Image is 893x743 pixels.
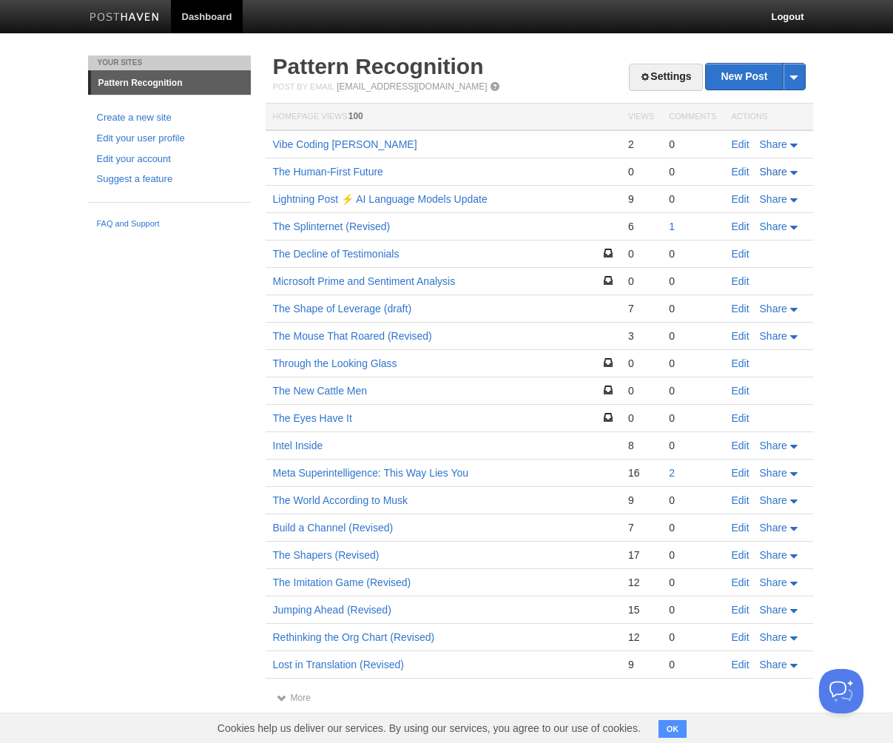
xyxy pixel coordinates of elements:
span: Share [760,138,787,150]
a: Edit [732,576,749,588]
a: Meta Superintelligence: This Way Lies You [273,467,469,479]
a: Edit [732,631,749,643]
a: Intel Inside [273,440,323,451]
th: Views [621,104,661,131]
div: 6 [628,220,654,233]
div: 0 [628,357,654,370]
a: The Splinternet (Revised) [273,221,391,232]
div: 0 [669,658,716,671]
span: 100 [348,111,363,121]
a: Lightning Post ⚡️ AI Language Models Update [273,193,488,205]
span: Share [760,576,787,588]
a: Settings [629,64,702,91]
a: Edit [732,357,749,369]
a: Edit [732,549,749,561]
div: 0 [669,576,716,589]
a: Pattern Recognition [91,71,251,95]
div: 0 [628,247,654,260]
div: 0 [669,329,716,343]
a: Edit [732,248,749,260]
a: Edit [732,522,749,534]
a: The Human-First Future [273,166,383,178]
a: The Decline of Testimonials [273,248,400,260]
span: Share [760,522,787,534]
a: More [277,693,311,703]
a: Edit [732,166,749,178]
span: Share [760,494,787,506]
a: Suggest a feature [97,172,242,187]
div: 0 [669,411,716,425]
a: Edit [732,494,749,506]
div: 7 [628,302,654,315]
div: 0 [628,165,654,178]
div: 15 [628,603,654,616]
span: Share [760,467,787,479]
a: Rethinking the Org Chart (Revised) [273,631,435,643]
div: 9 [628,494,654,507]
a: Edit [732,604,749,616]
span: Share [760,330,787,342]
span: Share [760,549,787,561]
div: 3 [628,329,654,343]
div: 0 [669,631,716,644]
a: Edit [732,467,749,479]
a: Microsoft Prime and Sentiment Analysis [273,275,456,287]
a: Edit [732,303,749,315]
a: Edit [732,659,749,670]
button: OK [658,720,687,738]
a: Pattern Recognition [273,54,484,78]
li: Your Sites [88,56,251,70]
a: New Post [706,64,804,90]
a: Vibe Coding [PERSON_NAME] [273,138,417,150]
div: 8 [628,439,654,452]
a: The World According to Musk [273,494,408,506]
a: The Eyes Have It [273,412,352,424]
div: 12 [628,576,654,589]
a: 2 [669,467,675,479]
th: Comments [661,104,724,131]
a: [EMAIL_ADDRESS][DOMAIN_NAME] [337,81,487,92]
span: Share [760,440,787,451]
a: Edit your user profile [97,131,242,147]
div: 0 [669,439,716,452]
a: Through the Looking Glass [273,357,397,369]
a: Jumping Ahead (Revised) [273,604,391,616]
div: 0 [669,302,716,315]
img: Posthaven-bar [90,13,160,24]
span: Share [760,166,787,178]
div: 0 [669,603,716,616]
a: The Imitation Game (Revised) [273,576,411,588]
div: 2 [628,138,654,151]
div: 9 [628,658,654,671]
div: 0 [669,165,716,178]
th: Homepage Views [266,104,621,131]
a: Edit [732,193,749,205]
span: Post by Email [273,82,334,91]
div: 0 [669,521,716,534]
a: Build a Channel (Revised) [273,522,394,534]
a: Edit [732,138,749,150]
a: 1 [669,221,675,232]
a: Edit [732,440,749,451]
div: 0 [669,494,716,507]
div: 0 [628,384,654,397]
a: Edit [732,330,749,342]
iframe: Help Scout Beacon - Open [819,669,863,713]
div: 12 [628,631,654,644]
div: 0 [628,275,654,288]
div: 0 [669,247,716,260]
div: 7 [628,521,654,534]
a: Create a new site [97,110,242,126]
span: Share [760,303,787,315]
a: Edit [732,221,749,232]
a: Edit [732,412,749,424]
a: Lost in Translation (Revised) [273,659,404,670]
div: 0 [628,411,654,425]
a: Edit [732,275,749,287]
span: Share [760,631,787,643]
a: Edit [732,385,749,397]
a: The Mouse That Roared (Revised) [273,330,432,342]
span: Share [760,193,787,205]
span: Share [760,659,787,670]
a: The Shape of Leverage (draft) [273,303,412,315]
